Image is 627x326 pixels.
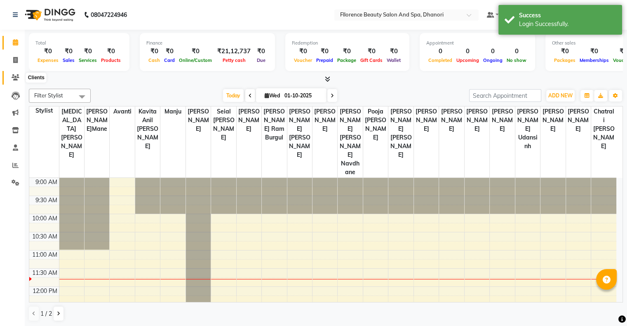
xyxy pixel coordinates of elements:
[135,106,160,151] span: kavita Anil [PERSON_NAME]
[358,57,385,63] span: Gift Cards
[34,196,59,205] div: 9:30 AM
[177,57,214,63] span: Online/Custom
[469,89,541,102] input: Search Appointment
[146,47,162,56] div: ₹0
[426,47,454,56] div: 0
[338,106,362,177] span: [PERSON_NAME] [PERSON_NAME] navdhane
[519,20,616,28] div: Login Successfully.
[439,106,464,134] span: [PERSON_NAME]
[221,57,248,63] span: Petty cash
[31,232,59,241] div: 10:30 AM
[59,106,84,160] span: [MEDICAL_DATA][PERSON_NAME]
[214,47,254,56] div: ₹21,12,737
[292,57,314,63] span: Voucher
[110,106,134,117] span: avanti
[61,47,77,56] div: ₹0
[223,89,244,102] span: Today
[85,106,109,134] span: [PERSON_NAME]Mane
[505,47,528,56] div: 0
[31,269,59,277] div: 11:30 AM
[578,47,611,56] div: ₹0
[186,106,211,134] span: [PERSON_NAME]
[414,106,439,134] span: [PERSON_NAME]
[578,57,611,63] span: Memberships
[162,57,177,63] span: Card
[552,57,578,63] span: Packages
[358,47,385,56] div: ₹0
[35,47,61,56] div: ₹0
[426,40,528,47] div: Appointment
[31,250,59,259] div: 11:00 AM
[146,40,268,47] div: Finance
[21,3,77,26] img: logo
[292,47,314,56] div: ₹0
[465,106,489,134] span: [PERSON_NAME]
[29,106,59,115] div: Stylist
[566,106,591,134] span: [PERSON_NAME]
[31,287,59,295] div: 12:00 PM
[35,40,123,47] div: Total
[99,47,123,56] div: ₹0
[77,57,99,63] span: Services
[177,47,214,56] div: ₹0
[552,47,578,56] div: ₹0
[40,309,52,318] span: 1 / 2
[34,92,63,99] span: Filter Stylist
[388,106,413,160] span: [PERSON_NAME] [PERSON_NAME]
[454,47,481,56] div: 0
[237,106,261,134] span: [PERSON_NAME]
[314,47,335,56] div: ₹0
[77,47,99,56] div: ₹0
[385,47,403,56] div: ₹0
[99,57,123,63] span: Products
[426,57,454,63] span: Completed
[481,47,505,56] div: 0
[490,106,514,134] span: [PERSON_NAME]
[34,178,59,187] div: 9:00 AM
[546,90,575,102] button: ADD NEW
[481,57,505,63] span: Ongoing
[312,106,337,134] span: [PERSON_NAME]
[454,57,481,63] span: Upcoming
[385,57,403,63] span: Wallet
[292,40,403,47] div: Redemption
[548,92,573,99] span: ADD NEW
[282,90,323,102] input: 2025-10-01
[26,73,47,83] div: Clients
[35,57,61,63] span: Expenses
[162,47,177,56] div: ₹0
[61,57,77,63] span: Sales
[591,106,616,151] span: chatrali [PERSON_NAME]
[287,106,312,160] span: [PERSON_NAME] [PERSON_NAME]
[160,106,185,117] span: Manju
[211,106,236,143] span: seial [PERSON_NAME]
[31,214,59,223] div: 10:00 AM
[254,47,268,56] div: ₹0
[314,57,335,63] span: Prepaid
[335,57,358,63] span: Package
[91,3,127,26] b: 08047224946
[263,92,282,99] span: Wed
[515,106,540,151] span: [PERSON_NAME] udansinh
[363,106,388,143] span: pooja [PERSON_NAME]
[519,11,616,20] div: Success
[146,57,162,63] span: Cash
[505,57,528,63] span: No show
[540,106,565,134] span: [PERSON_NAME]
[255,57,268,63] span: Due
[335,47,358,56] div: ₹0
[262,106,286,143] span: [PERSON_NAME] ram burgul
